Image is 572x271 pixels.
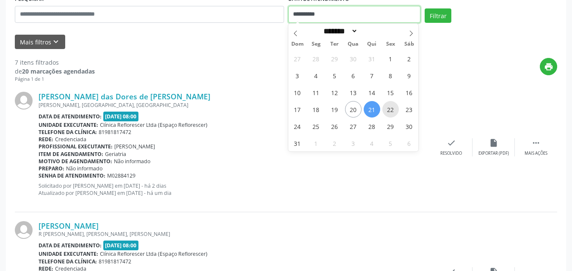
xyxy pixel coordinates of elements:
span: Clínica Reflorescer Ltda (Espaço Reflorescer) [100,250,207,257]
button: Filtrar [425,8,451,23]
b: Senha de atendimento: [39,172,105,179]
span: Julho 28, 2025 [308,50,324,67]
span: Seg [307,41,325,47]
span: Agosto 19, 2025 [326,101,343,118]
span: Agosto 27, 2025 [345,118,362,134]
span: Agosto 23, 2025 [401,101,417,118]
select: Month [321,27,358,36]
div: [PERSON_NAME], [GEOGRAPHIC_DATA], [GEOGRAPHIC_DATA] [39,101,430,109]
span: Julho 30, 2025 [345,50,362,67]
span: Dom [288,41,307,47]
span: 81981817472 [99,129,131,136]
b: Rede: [39,136,53,143]
span: Agosto 24, 2025 [289,118,306,134]
span: Agosto 29, 2025 [382,118,399,134]
button: Mais filtroskeyboard_arrow_down [15,35,65,49]
span: Agosto 18, 2025 [308,101,324,118]
img: img [15,92,33,109]
span: Agosto 12, 2025 [326,84,343,101]
span: [DATE] 08:00 [103,241,139,250]
a: [PERSON_NAME] das Dores de [PERSON_NAME] [39,92,210,101]
span: Agosto 26, 2025 [326,118,343,134]
span: Setembro 5, 2025 [382,135,399,151]
b: Profissional executante: [39,143,113,150]
span: Agosto 21, 2025 [364,101,380,118]
span: M02884129 [107,172,135,179]
p: Solicitado por [PERSON_NAME] em [DATE] - há 2 dias Atualizado por [PERSON_NAME] em [DATE] - há um... [39,182,430,197]
div: Mais ações [525,151,547,156]
span: Agosto 6, 2025 [345,67,362,84]
a: [PERSON_NAME] [39,221,99,230]
span: Não informado [114,158,150,165]
span: Agosto 25, 2025 [308,118,324,134]
span: Agosto 15, 2025 [382,84,399,101]
span: Setembro 2, 2025 [326,135,343,151]
span: Julho 27, 2025 [289,50,306,67]
b: Telefone da clínica: [39,258,97,265]
span: Agosto 14, 2025 [364,84,380,101]
span: Agosto 30, 2025 [401,118,417,134]
i: check [447,138,456,148]
strong: 20 marcações agendadas [22,67,95,75]
b: Unidade executante: [39,250,98,257]
i: print [544,62,553,71]
span: Clínica Reflorescer Ltda (Espaço Reflorescer) [100,121,207,129]
span: [DATE] 08:00 [103,112,139,121]
span: Agosto 1, 2025 [382,50,399,67]
span: Sex [381,41,400,47]
span: Agosto 20, 2025 [345,101,362,118]
span: [PERSON_NAME] [114,143,155,150]
button: print [540,58,557,75]
input: Year [358,27,386,36]
span: Julho 31, 2025 [364,50,380,67]
i: keyboard_arrow_down [51,37,61,47]
img: img [15,221,33,239]
span: Julho 29, 2025 [326,50,343,67]
span: Não informado [66,165,102,172]
div: de [15,67,95,76]
b: Telefone da clínica: [39,129,97,136]
span: Setembro 1, 2025 [308,135,324,151]
span: Agosto 7, 2025 [364,67,380,84]
span: Setembro 6, 2025 [401,135,417,151]
div: Resolvido [440,151,462,156]
b: Unidade executante: [39,121,98,129]
span: Credenciada [55,136,86,143]
span: Qui [362,41,381,47]
span: Agosto 8, 2025 [382,67,399,84]
div: Exportar (PDF) [478,151,509,156]
span: Setembro 4, 2025 [364,135,380,151]
span: Agosto 28, 2025 [364,118,380,134]
span: Ter [325,41,344,47]
span: Sáb [400,41,418,47]
span: Agosto 5, 2025 [326,67,343,84]
b: Item de agendamento: [39,151,103,158]
span: Setembro 3, 2025 [345,135,362,151]
div: 7 itens filtrados [15,58,95,67]
b: Data de atendimento: [39,113,102,120]
span: Agosto 17, 2025 [289,101,306,118]
span: Agosto 9, 2025 [401,67,417,84]
span: Agosto 16, 2025 [401,84,417,101]
span: 81981817472 [99,258,131,265]
span: Agosto 4, 2025 [308,67,324,84]
b: Motivo de agendamento: [39,158,112,165]
span: Agosto 2, 2025 [401,50,417,67]
span: Agosto 10, 2025 [289,84,306,101]
i: insert_drive_file [489,138,498,148]
div: R [PERSON_NAME], [PERSON_NAME], [PERSON_NAME] [39,230,430,238]
div: Página 1 de 1 [15,76,95,83]
b: Preparo: [39,165,64,172]
i:  [531,138,541,148]
span: Agosto 13, 2025 [345,84,362,101]
span: Agosto 31, 2025 [289,135,306,151]
span: Qua [344,41,362,47]
span: Agosto 11, 2025 [308,84,324,101]
span: Agosto 22, 2025 [382,101,399,118]
b: Data de atendimento: [39,242,102,249]
span: Geriatria [105,151,126,158]
span: Agosto 3, 2025 [289,67,306,84]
